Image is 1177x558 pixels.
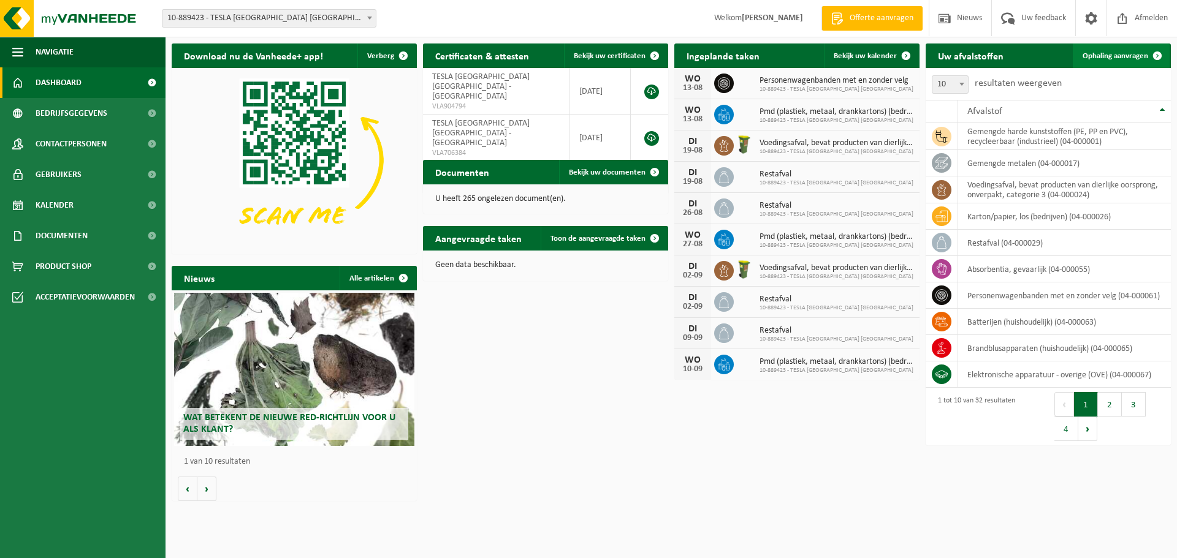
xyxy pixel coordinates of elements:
[36,251,91,282] span: Product Shop
[680,168,705,178] div: DI
[367,52,394,60] span: Verberg
[958,123,1171,150] td: gemengde harde kunststoffen (PE, PP en PVC), recycleerbaar (industrieel) (04-000001)
[36,98,107,129] span: Bedrijfsgegevens
[1098,392,1122,417] button: 2
[680,240,705,249] div: 27-08
[680,324,705,334] div: DI
[680,178,705,186] div: 19-08
[162,9,376,28] span: 10-889423 - TESLA BELGIUM BRUGGE - BRUGGE
[734,259,755,280] img: WB-0060-HPE-GN-50
[1054,392,1074,417] button: Previous
[423,226,534,250] h2: Aangevraagde taken
[432,148,560,158] span: VLA706384
[824,43,918,68] a: Bekijk uw kalender
[975,78,1062,88] label: resultaten weergeven
[674,43,772,67] h2: Ingeplande taken
[1122,392,1146,417] button: 3
[432,72,530,101] span: TESLA [GEOGRAPHIC_DATA] [GEOGRAPHIC_DATA] - [GEOGRAPHIC_DATA]
[958,256,1171,282] td: absorbentia, gevaarlijk (04-000055)
[760,367,913,374] span: 10-889423 - TESLA [GEOGRAPHIC_DATA] [GEOGRAPHIC_DATA]
[760,336,913,343] span: 10-889423 - TESLA [GEOGRAPHIC_DATA] [GEOGRAPHIC_DATA]
[680,293,705,303] div: DI
[570,115,631,161] td: [DATE]
[760,263,913,273] span: Voedingsafval, bevat producten van dierlijke oorsprong, onverpakt, categorie 3
[958,335,1171,361] td: brandblusapparaten (huishoudelijk) (04-000065)
[680,355,705,365] div: WO
[172,68,417,252] img: Download de VHEPlus App
[760,117,913,124] span: 10-889423 - TESLA [GEOGRAPHIC_DATA] [GEOGRAPHIC_DATA]
[178,477,197,501] button: Vorige
[760,201,913,211] span: Restafval
[1083,52,1148,60] span: Ophaling aanvragen
[569,168,646,176] span: Bekijk uw documenten
[36,159,82,190] span: Gebruikers
[435,195,656,203] p: U heeft 265 ongelezen document(en).
[760,326,913,336] span: Restafval
[680,105,705,115] div: WO
[680,137,705,146] div: DI
[172,43,335,67] h2: Download nu de Vanheede+ app!
[183,413,395,434] span: Wat betekent de nieuwe RED-richtlijn voor u als klant?
[734,134,755,155] img: WB-0060-HPE-GN-50
[967,107,1002,116] span: Afvalstof
[760,76,913,86] span: Personenwagenbanden met en zonder velg
[550,235,646,243] span: Toon de aangevraagde taken
[570,68,631,115] td: [DATE]
[423,160,501,184] h2: Documenten
[564,43,667,68] a: Bekijk uw certificaten
[172,266,227,290] h2: Nieuws
[958,176,1171,203] td: voedingsafval, bevat producten van dierlijke oorsprong, onverpakt, categorie 3 (04-000024)
[958,282,1171,309] td: personenwagenbanden met en zonder velg (04-000061)
[760,86,913,93] span: 10-889423 - TESLA [GEOGRAPHIC_DATA] [GEOGRAPHIC_DATA]
[680,271,705,280] div: 02-09
[680,209,705,217] div: 26-08
[174,293,414,446] a: Wat betekent de nieuwe RED-richtlijn voor u als klant?
[821,6,923,31] a: Offerte aanvragen
[432,119,530,148] span: TESLA [GEOGRAPHIC_DATA] [GEOGRAPHIC_DATA] - [GEOGRAPHIC_DATA]
[680,365,705,374] div: 10-09
[958,150,1171,176] td: gemengde metalen (04-000017)
[760,357,913,367] span: Pmd (plastiek, metaal, drankkartons) (bedrijven)
[36,282,135,312] span: Acceptatievoorwaarden
[760,304,913,312] span: 10-889423 - TESLA [GEOGRAPHIC_DATA] [GEOGRAPHIC_DATA]
[162,10,376,27] span: 10-889423 - TESLA BELGIUM BRUGGE - BRUGGE
[932,76,968,93] span: 10
[1073,43,1170,68] a: Ophaling aanvragen
[760,232,913,242] span: Pmd (plastiek, metaal, drankkartons) (bedrijven)
[36,190,74,221] span: Kalender
[932,391,1015,442] div: 1 tot 10 van 32 resultaten
[958,309,1171,335] td: batterijen (huishoudelijk) (04-000063)
[760,273,913,281] span: 10-889423 - TESLA [GEOGRAPHIC_DATA] [GEOGRAPHIC_DATA]
[847,12,916,25] span: Offerte aanvragen
[340,266,416,290] a: Alle artikelen
[958,203,1171,230] td: karton/papier, los (bedrijven) (04-000026)
[680,74,705,84] div: WO
[958,230,1171,256] td: restafval (04-000029)
[680,146,705,155] div: 19-08
[760,211,913,218] span: 10-889423 - TESLA [GEOGRAPHIC_DATA] [GEOGRAPHIC_DATA]
[357,43,416,68] button: Verberg
[36,67,82,98] span: Dashboard
[680,262,705,271] div: DI
[760,107,913,117] span: Pmd (plastiek, metaal, drankkartons) (bedrijven)
[926,43,1016,67] h2: Uw afvalstoffen
[760,148,913,156] span: 10-889423 - TESLA [GEOGRAPHIC_DATA] [GEOGRAPHIC_DATA]
[541,226,667,251] a: Toon de aangevraagde taken
[760,138,913,148] span: Voedingsafval, bevat producten van dierlijke oorsprong, onverpakt, categorie 3
[36,221,88,251] span: Documenten
[760,179,913,187] span: 10-889423 - TESLA [GEOGRAPHIC_DATA] [GEOGRAPHIC_DATA]
[760,295,913,304] span: Restafval
[574,52,646,60] span: Bekijk uw certificaten
[958,361,1171,388] td: elektronische apparatuur - overige (OVE) (04-000067)
[1054,417,1078,441] button: 4
[680,230,705,240] div: WO
[36,37,74,67] span: Navigatie
[1078,417,1097,441] button: Next
[435,261,656,270] p: Geen data beschikbaar.
[559,160,667,184] a: Bekijk uw documenten
[680,199,705,209] div: DI
[680,303,705,311] div: 02-09
[760,242,913,249] span: 10-889423 - TESLA [GEOGRAPHIC_DATA] [GEOGRAPHIC_DATA]
[680,115,705,124] div: 13-08
[680,334,705,342] div: 09-09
